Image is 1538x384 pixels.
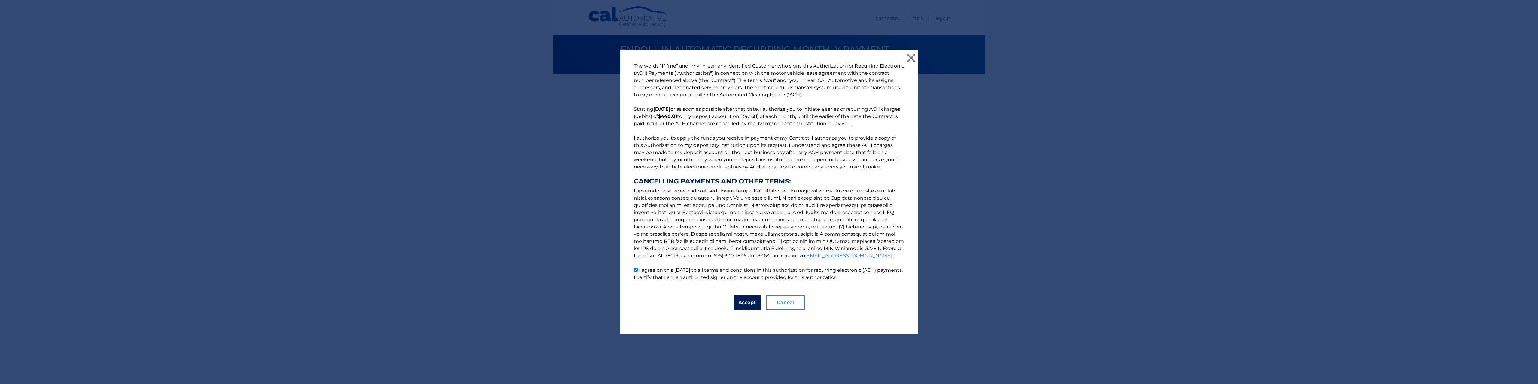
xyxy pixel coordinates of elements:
label: I agree on this [DATE] to all terms and conditions in this authorization for recurring electronic... [634,267,903,280]
b: $440.01 [658,113,677,119]
p: The words "I" "me" and "my" mean any identified Customer who signs this Authorization for Recurri... [628,62,910,281]
a: [EMAIL_ADDRESS][DOMAIN_NAME] [805,253,892,259]
strong: CANCELLING PAYMENTS AND OTHER TERMS: [634,178,904,185]
button: Accept [734,295,761,310]
button: Cancel [766,295,805,310]
b: 21 [752,113,757,119]
button: × [905,52,917,64]
b: [DATE] [653,106,670,112]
